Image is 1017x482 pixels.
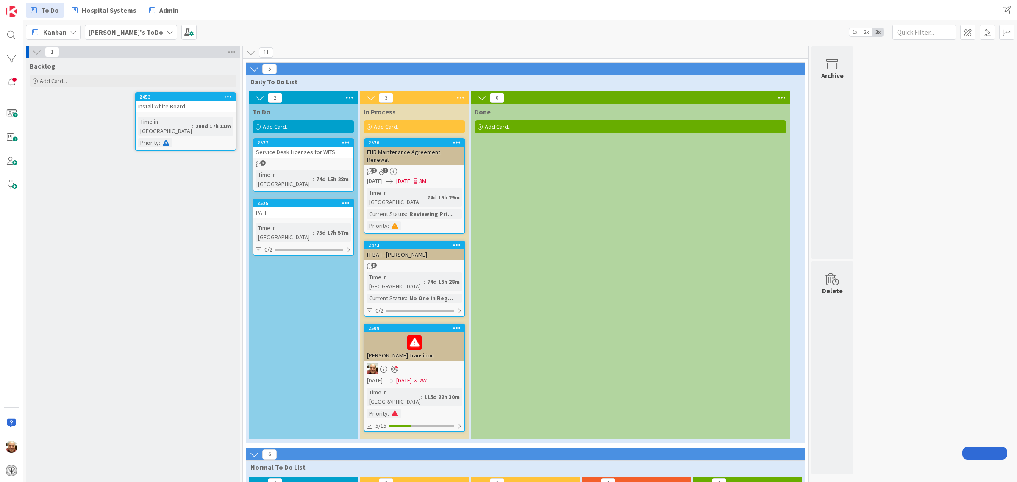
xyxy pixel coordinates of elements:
[367,409,388,418] div: Priority
[40,77,67,85] span: Add Card...
[136,93,236,101] div: 2453
[364,332,464,361] div: [PERSON_NAME] Transition
[364,249,464,260] div: IT BA I - [PERSON_NAME]
[264,245,272,254] span: 0/2
[364,241,464,260] div: 2473IT BA I - [PERSON_NAME]
[364,139,464,147] div: 2526
[253,207,353,218] div: PA II
[406,209,407,219] span: :
[364,139,464,165] div: 2526EHR Maintenance Agreement Renewal
[419,376,427,385] div: 2W
[314,175,351,184] div: 74d 15h 28m
[375,421,386,430] span: 5/15
[422,392,462,402] div: 115d 22h 30m
[368,325,464,331] div: 2509
[26,3,64,18] a: To Do
[396,177,412,186] span: [DATE]
[314,228,351,237] div: 75d 17h 57m
[138,117,192,136] div: Time in [GEOGRAPHIC_DATA]
[861,28,872,36] span: 2x
[159,138,160,147] span: :
[144,3,183,18] a: Admin
[375,306,383,315] span: 0/2
[407,294,455,303] div: No One in Reg...
[822,285,843,296] div: Delete
[193,122,233,131] div: 200d 17h 11m
[475,108,491,116] span: Done
[364,147,464,165] div: EHR Maintenance Agreement Renewal
[262,449,277,460] span: 6
[379,93,393,103] span: 3
[45,47,59,57] span: 1
[396,376,412,385] span: [DATE]
[30,62,56,70] span: Backlog
[262,64,277,74] span: 5
[407,209,455,219] div: Reviewing Pri...
[364,241,464,249] div: 2473
[485,123,512,130] span: Add Card...
[364,363,464,374] div: Ed
[419,177,426,186] div: 3M
[849,28,861,36] span: 1x
[364,324,464,332] div: 2509
[89,28,163,36] b: [PERSON_NAME]'s ToDo
[192,122,193,131] span: :
[6,6,17,17] img: Visit kanbanzone.com
[821,70,844,80] div: Archive
[67,3,142,18] a: Hospital Systems
[421,392,422,402] span: :
[368,242,464,248] div: 2473
[388,221,389,230] span: :
[250,463,794,471] span: Normal To Do List
[424,193,425,202] span: :
[374,123,401,130] span: Add Card...
[313,175,314,184] span: :
[268,93,282,103] span: 2
[263,123,290,130] span: Add Card...
[136,93,236,112] div: 2453Install White Board
[257,200,353,206] div: 2525
[367,177,383,186] span: [DATE]
[383,168,388,173] span: 1
[367,221,388,230] div: Priority
[367,188,424,207] div: Time in [GEOGRAPHIC_DATA]
[872,28,884,36] span: 3x
[424,277,425,286] span: :
[367,376,383,385] span: [DATE]
[367,209,406,219] div: Current Status
[388,409,389,418] span: :
[253,139,353,147] div: 2527
[256,170,313,188] div: Time in [GEOGRAPHIC_DATA]
[138,138,159,147] div: Priority
[425,193,462,202] div: 74d 15h 29m
[253,199,353,207] div: 2525
[425,277,462,286] div: 74d 15h 28m
[260,160,266,166] span: 2
[368,140,464,146] div: 2526
[313,228,314,237] span: :
[82,5,136,15] span: Hospital Systems
[253,147,353,158] div: Service Desk Licenses for WITS
[364,108,396,116] span: In Process
[253,139,353,158] div: 2527Service Desk Licenses for WITS
[371,168,377,173] span: 2
[364,324,464,361] div: 2509[PERSON_NAME] Transition
[6,465,17,476] img: avatar
[253,108,270,116] span: To Do
[256,223,313,242] div: Time in [GEOGRAPHIC_DATA]
[43,27,67,37] span: Kanban
[367,363,378,374] img: Ed
[41,5,59,15] span: To Do
[367,272,424,291] div: Time in [GEOGRAPHIC_DATA]
[257,140,353,146] div: 2527
[259,47,273,58] span: 11
[159,5,178,15] span: Admin
[253,199,353,218] div: 2525PA II
[371,263,377,268] span: 3
[490,93,504,103] span: 0
[136,101,236,112] div: Install White Board
[406,294,407,303] span: :
[6,441,17,453] img: Ed
[139,94,236,100] div: 2453
[367,294,406,303] div: Current Status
